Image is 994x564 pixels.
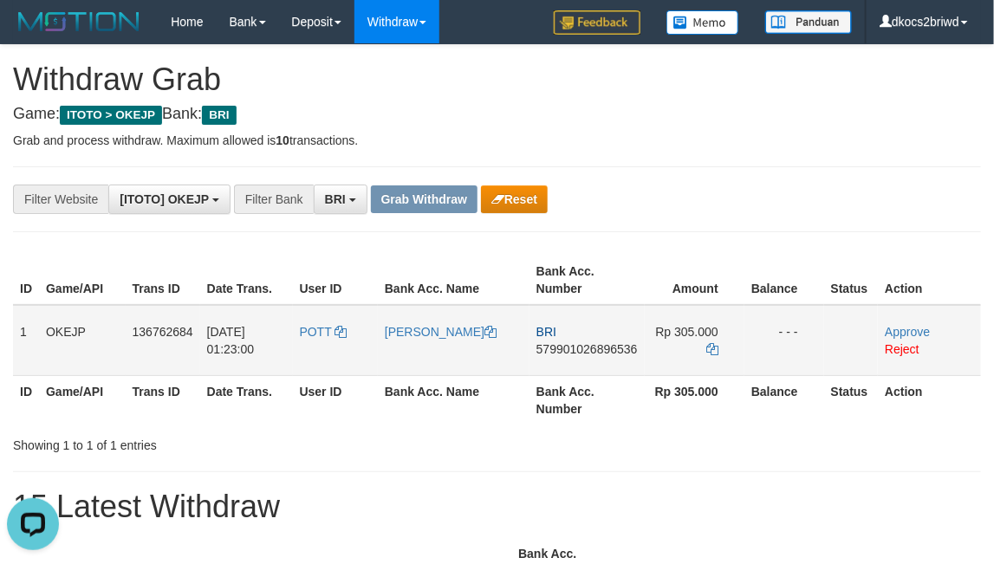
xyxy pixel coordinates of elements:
button: [ITOTO] OKEJP [108,185,231,214]
th: Bank Acc. Number [529,375,645,425]
th: Game/API [39,256,126,305]
span: 136762684 [133,325,193,339]
a: [PERSON_NAME] [385,325,497,339]
strong: 10 [276,133,289,147]
span: BRI [536,325,556,339]
th: Status [824,256,879,305]
h1: Withdraw Grab [13,62,981,97]
button: Reset [481,185,548,213]
th: Game/API [39,375,126,425]
button: Grab Withdraw [371,185,478,213]
th: Amount [645,256,744,305]
a: Copy 305000 to clipboard [706,342,718,356]
th: ID [13,375,39,425]
span: BRI [202,106,236,125]
span: POTT [300,325,332,339]
span: Rp 305.000 [656,325,718,339]
div: Showing 1 to 1 of 1 entries [13,430,401,454]
a: Approve [885,325,930,339]
th: Rp 305.000 [645,375,744,425]
th: Balance [744,375,824,425]
h4: Game: Bank: [13,106,981,123]
button: BRI [314,185,367,214]
td: OKEJP [39,305,126,376]
th: Status [824,375,879,425]
img: panduan.png [765,10,852,34]
span: Copy 579901026896536 to clipboard [536,342,638,356]
th: Date Trans. [200,256,293,305]
p: Grab and process withdraw. Maximum allowed is transactions. [13,132,981,149]
th: Bank Acc. Name [378,256,529,305]
th: Action [878,256,981,305]
td: 1 [13,305,39,376]
img: MOTION_logo.png [13,9,145,35]
th: Action [878,375,981,425]
div: Filter Website [13,185,108,214]
th: ID [13,256,39,305]
div: Filter Bank [234,185,314,214]
span: BRI [325,192,346,206]
span: [DATE] 01:23:00 [207,325,255,356]
th: User ID [293,256,378,305]
td: - - - [744,305,824,376]
img: Feedback.jpg [554,10,640,35]
span: ITOTO > OKEJP [60,106,162,125]
a: POTT [300,325,348,339]
th: Bank Acc. Name [378,375,529,425]
span: [ITOTO] OKEJP [120,192,209,206]
img: Button%20Memo.svg [666,10,739,35]
th: Bank Acc. Number [529,256,645,305]
h1: 15 Latest Withdraw [13,489,981,524]
th: Trans ID [126,375,200,425]
a: Reject [885,342,919,356]
th: User ID [293,375,378,425]
th: Balance [744,256,824,305]
th: Date Trans. [200,375,293,425]
button: Open LiveChat chat widget [7,7,59,59]
th: Trans ID [126,256,200,305]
